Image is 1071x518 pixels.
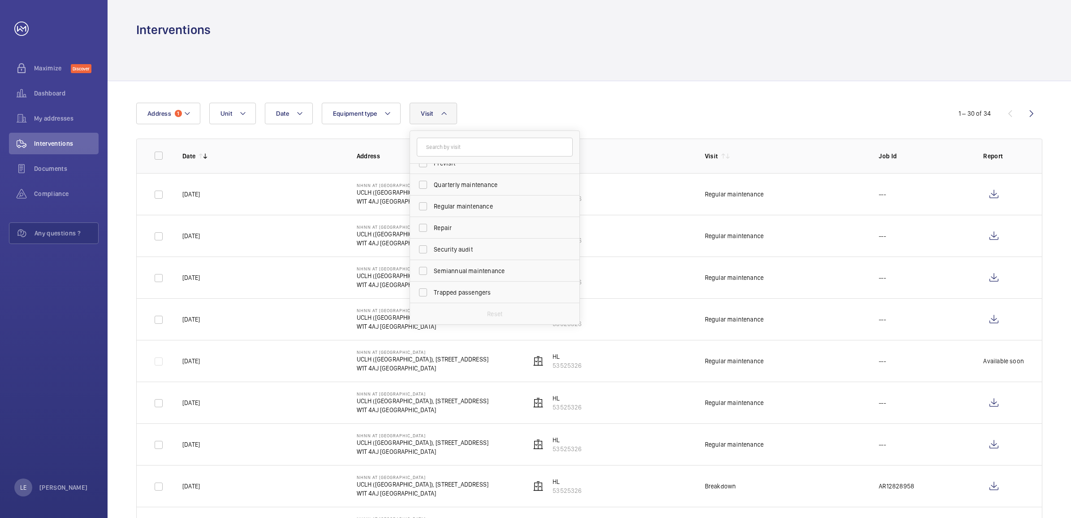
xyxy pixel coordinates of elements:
p: [DATE] [182,398,200,407]
p: NHNN at [GEOGRAPHIC_DATA] [357,391,489,396]
p: UCLH ([GEOGRAPHIC_DATA]), [STREET_ADDRESS] [357,188,489,197]
span: Maximize [34,64,71,73]
div: Breakdown [705,482,736,491]
p: NHNN at [GEOGRAPHIC_DATA] [357,266,489,271]
p: W1T 4AJ [GEOGRAPHIC_DATA] [357,197,489,206]
p: --- [879,357,886,366]
p: Available soon [983,357,1024,366]
p: W1T 4AJ [GEOGRAPHIC_DATA] [357,280,489,289]
div: Regular maintenance [705,231,764,240]
p: [DATE] [182,357,200,366]
button: Date [265,103,313,124]
p: UCLH ([GEOGRAPHIC_DATA]), [STREET_ADDRESS] [357,313,489,322]
p: NHNN at [GEOGRAPHIC_DATA] [357,349,489,355]
span: Interventions [34,139,99,148]
div: Regular maintenance [705,190,764,199]
span: Discover [71,64,91,73]
h1: Interventions [136,22,211,38]
p: 53525326 [553,403,582,412]
span: Unit [220,110,232,117]
span: Date [276,110,289,117]
span: My addresses [34,114,99,123]
span: 1 [175,110,182,117]
p: 53525326 [553,361,582,370]
p: Date [182,152,195,161]
p: HL [553,477,582,486]
p: HL [553,352,582,361]
span: Security audit [434,245,557,254]
div: Regular maintenance [705,398,764,407]
p: Address [357,152,517,161]
p: W1T 4AJ [GEOGRAPHIC_DATA] [357,239,489,248]
p: UCLH ([GEOGRAPHIC_DATA]), [STREET_ADDRESS] [357,230,489,239]
p: --- [879,315,886,324]
p: AR12828958 [879,482,914,491]
p: [DATE] [182,482,200,491]
p: UCLH ([GEOGRAPHIC_DATA]), [STREET_ADDRESS] [357,355,489,364]
img: elevator.svg [533,439,544,450]
p: [PERSON_NAME] [39,483,88,492]
p: NHNN at [GEOGRAPHIC_DATA] [357,308,489,313]
p: UCLH ([GEOGRAPHIC_DATA]), [STREET_ADDRESS] [357,396,489,405]
p: NHNN at [GEOGRAPHIC_DATA] [357,433,489,438]
p: --- [879,273,886,282]
p: Reset [487,309,502,318]
span: Visit [421,110,433,117]
div: 1 – 30 of 34 [959,109,991,118]
p: Visit [705,152,718,161]
span: Dashboard [34,89,99,98]
p: --- [879,190,886,199]
div: Regular maintenance [705,315,764,324]
p: HL [553,435,582,444]
span: Equipment type [333,110,377,117]
p: Job Id [879,152,969,161]
div: Regular maintenance [705,357,764,366]
div: Regular maintenance [705,440,764,449]
span: Quarterly maintenance [434,180,557,189]
span: Compliance [34,189,99,198]
p: [DATE] [182,273,200,282]
button: Equipment type [322,103,401,124]
p: HL [553,394,582,403]
p: W1T 4AJ [GEOGRAPHIC_DATA] [357,405,489,414]
p: UCLH ([GEOGRAPHIC_DATA]), [STREET_ADDRESS] [357,438,489,447]
p: 53525326 [553,444,582,453]
p: --- [879,231,886,240]
input: Search by visit [417,138,573,157]
p: --- [879,398,886,407]
p: [DATE] [182,231,200,240]
p: Unit [531,152,691,161]
span: Trapped passengers [434,288,557,297]
p: NHNN at [GEOGRAPHIC_DATA] [357,474,489,480]
span: Repair [434,223,557,232]
p: NHNN at [GEOGRAPHIC_DATA] [357,183,489,188]
span: Documents [34,164,99,173]
p: --- [879,440,886,449]
span: Regular maintenance [434,202,557,211]
img: elevator.svg [533,397,544,408]
button: Unit [209,103,256,124]
p: LE [20,483,26,492]
p: Report [983,152,1024,161]
p: W1T 4AJ [GEOGRAPHIC_DATA] [357,489,489,498]
button: Visit [410,103,457,124]
p: [DATE] [182,315,200,324]
p: UCLH ([GEOGRAPHIC_DATA]), [STREET_ADDRESS] [357,271,489,280]
p: UCLH ([GEOGRAPHIC_DATA]), [STREET_ADDRESS] [357,480,489,489]
span: Semiannual maintenance [434,266,557,275]
div: Regular maintenance [705,273,764,282]
p: [DATE] [182,190,200,199]
p: 53525326 [553,486,582,495]
p: W1T 4AJ [GEOGRAPHIC_DATA] [357,322,489,331]
p: [DATE] [182,440,200,449]
span: Any questions ? [35,229,98,238]
button: Address1 [136,103,200,124]
p: NHNN at [GEOGRAPHIC_DATA] [357,224,489,230]
p: W1T 4AJ [GEOGRAPHIC_DATA] [357,447,489,456]
p: W1T 4AJ [GEOGRAPHIC_DATA] [357,364,489,373]
img: elevator.svg [533,481,544,492]
span: Address [147,110,171,117]
img: elevator.svg [533,356,544,366]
